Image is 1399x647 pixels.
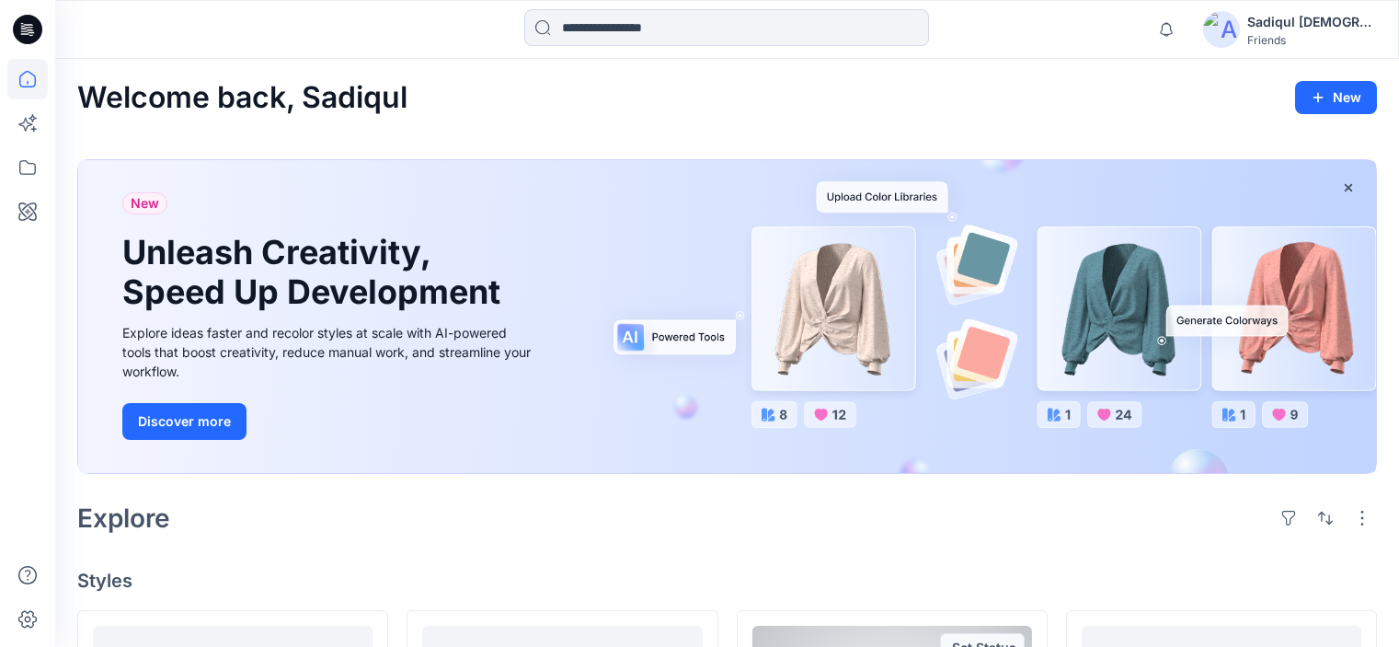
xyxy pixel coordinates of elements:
div: Friends [1247,33,1376,47]
h2: Explore [77,503,170,533]
span: New [131,192,159,214]
h2: Welcome back, Sadiqul [77,81,407,115]
a: Discover more [122,403,536,440]
button: New [1295,81,1377,114]
h1: Unleash Creativity, Speed Up Development [122,233,509,312]
button: Discover more [122,403,247,440]
div: Sadiqul [DEMOGRAPHIC_DATA] [1247,11,1376,33]
h4: Styles [77,570,1377,592]
img: avatar [1203,11,1240,48]
div: Explore ideas faster and recolor styles at scale with AI-powered tools that boost creativity, red... [122,323,536,381]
